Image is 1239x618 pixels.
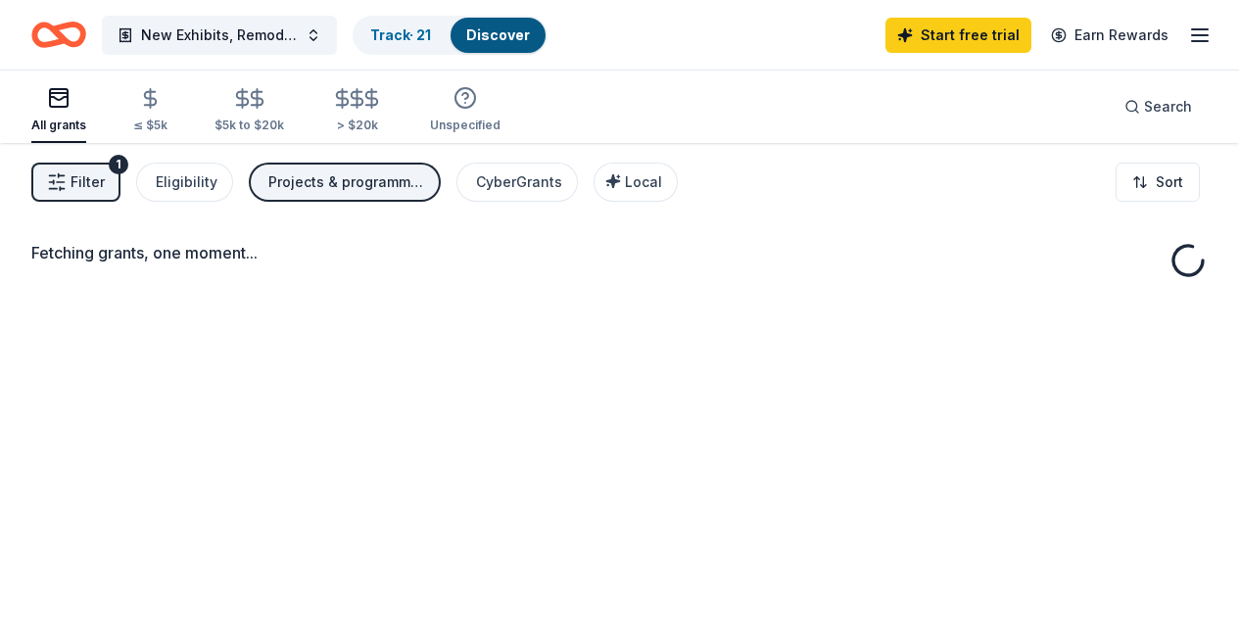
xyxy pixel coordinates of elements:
[109,155,128,174] div: 1
[31,12,86,58] a: Home
[133,118,167,133] div: ≤ $5k
[249,163,441,202] button: Projects & programming
[331,79,383,143] button: > $20k
[476,170,562,194] div: CyberGrants
[331,118,383,133] div: > $20k
[141,24,298,47] span: New Exhibits, Remodeling, & offering Site Visit Programs
[594,163,678,202] button: Local
[102,16,337,55] button: New Exhibits, Remodeling, & offering Site Visit Programs
[353,16,548,55] button: Track· 21Discover
[133,79,167,143] button: ≤ $5k
[625,173,662,190] span: Local
[370,26,431,43] a: Track· 21
[31,163,120,202] button: Filter1
[268,170,425,194] div: Projects & programming
[31,78,86,143] button: All grants
[430,118,500,133] div: Unspecified
[31,118,86,133] div: All grants
[885,18,1031,53] a: Start free trial
[214,118,284,133] div: $5k to $20k
[1116,163,1200,202] button: Sort
[456,163,578,202] button: CyberGrants
[466,26,530,43] a: Discover
[156,170,217,194] div: Eligibility
[31,241,1208,264] div: Fetching grants, one moment...
[136,163,233,202] button: Eligibility
[1109,87,1208,126] button: Search
[1156,170,1183,194] span: Sort
[1039,18,1180,53] a: Earn Rewards
[214,79,284,143] button: $5k to $20k
[71,170,105,194] span: Filter
[1144,95,1192,119] span: Search
[430,78,500,143] button: Unspecified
